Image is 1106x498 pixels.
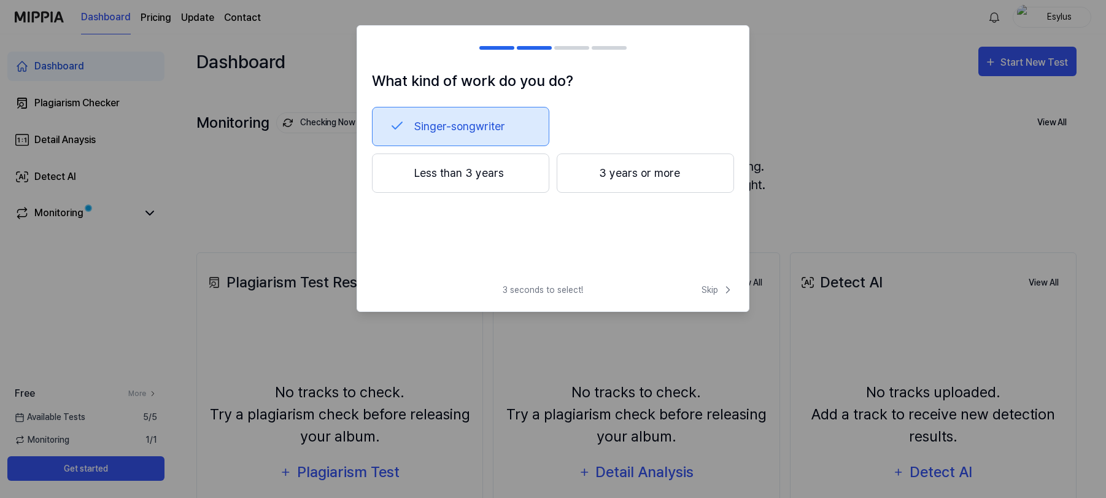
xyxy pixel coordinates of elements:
[702,284,734,297] span: Skip
[372,154,549,193] button: Less than 3 years
[557,154,734,193] button: 3 years or more
[503,284,583,297] span: 3 seconds to select!
[372,107,549,146] button: Singer-songwriter
[372,70,734,92] h1: What kind of work do you do?
[699,284,734,297] button: Skip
